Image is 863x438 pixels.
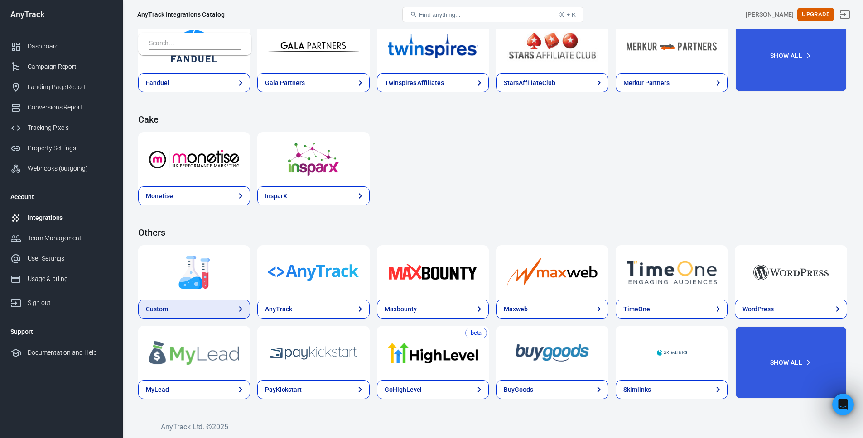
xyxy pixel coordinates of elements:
div: WordPress [742,305,774,314]
div: Team Management [28,233,112,243]
a: Monetise [138,186,250,205]
a: StarsAffiliateClub [496,73,608,92]
a: InsparX [257,132,369,186]
a: GoHighLevel [377,380,489,399]
img: TimeOne [627,256,717,289]
div: Monetise [146,191,173,201]
a: Twinspires Affiliates [377,73,489,92]
a: Merkur Partners [616,19,728,73]
input: Search... [149,38,237,50]
a: Custom [138,245,250,300]
iframe: Intercom live chat [832,394,854,415]
a: WordPress [735,245,847,300]
a: BuyGoods [496,326,608,380]
div: AnyTrack [265,305,292,314]
img: Maxweb [507,256,597,289]
div: Merkur Partners [623,78,670,88]
div: AnyTrack [3,10,119,19]
h4: Cake [138,114,847,125]
li: Support [3,321,119,343]
img: Custom [149,256,239,289]
a: TimeOne [616,245,728,300]
li: Account [3,186,119,208]
img: Maxbounty [388,256,478,289]
div: Custom [146,305,168,314]
a: Integrations [3,208,119,228]
div: MyLead [146,385,169,395]
h6: AnyTrack Ltd. © 2025 [161,421,840,433]
div: BuyGoods [504,385,533,395]
div: Usage & billing [28,274,112,284]
div: StarsAffiliateClub [504,78,555,88]
a: AnyTrack [257,300,369,319]
a: Gala Partners [257,73,369,92]
a: TimeOne [616,300,728,319]
div: Maxweb [504,305,528,314]
div: Fanduel [146,78,169,88]
div: Tracking Pixels [28,123,112,133]
div: TimeOne [623,305,650,314]
img: Monetise [149,143,239,176]
div: Sign out [28,298,112,308]
div: User Settings [28,254,112,263]
button: Show All [735,19,847,92]
a: Maxbounty [377,300,489,319]
img: StarsAffiliateClub [507,30,597,62]
a: Gala Partners [257,19,369,73]
img: Skimlinks [627,337,717,369]
button: Find anything...⌘ + K [402,7,583,22]
img: MyLead [149,337,239,369]
img: PayKickstart [268,337,358,369]
a: Custom [138,300,250,319]
a: Maxweb [496,245,608,300]
a: Maxbounty [377,245,489,300]
a: Merkur Partners [616,73,728,92]
img: Fanduel [149,30,239,62]
h4: Others [138,227,847,238]
a: Team Management [3,228,119,248]
div: Integrations [28,213,112,223]
a: Maxweb [496,300,608,319]
a: Campaign Report [3,57,119,77]
a: Skimlinks [616,326,728,380]
a: PayKickstart [257,326,369,380]
a: Dashboard [3,36,119,57]
div: PayKickstart [265,385,301,395]
a: Skimlinks [616,380,728,399]
a: Fanduel [138,73,250,92]
a: WordPress [735,300,847,319]
div: Skimlinks [623,385,651,395]
img: BuyGoods [507,337,597,369]
div: Account id: NuPi926n [746,10,794,19]
a: Tracking Pixels [3,118,119,138]
div: Documentation and Help [28,348,112,357]
button: Show All [735,326,847,399]
div: Campaign Report [28,62,112,71]
a: Sign out [3,289,119,313]
a: StarsAffiliateClub [496,19,608,73]
a: PayKickstart [257,380,369,399]
button: Upgrade [797,8,834,22]
div: GoHighLevel [385,385,422,395]
a: Conversions Report [3,97,119,118]
div: InsparX [265,191,287,201]
a: Monetise [138,132,250,186]
img: AnyTrack [268,256,358,289]
div: Conversions Report [28,103,112,112]
div: ⌘ + K [559,11,576,18]
img: Twinspires Affiliates [388,30,478,62]
a: Twinspires Affiliates [377,19,489,73]
a: User Settings [3,248,119,269]
div: Gala Partners [265,78,304,88]
a: Landing Page Report [3,77,119,97]
div: AnyTrack Integrations Catalog [137,10,225,19]
div: Webhooks (outgoing) [28,164,112,173]
img: WordPress [746,256,836,289]
img: Gala Partners [268,30,358,62]
div: Dashboard [28,42,112,51]
a: InsparX [257,186,369,205]
img: InsparX [268,143,358,176]
a: AnyTrack [257,245,369,300]
a: Webhooks (outgoing) [3,158,119,179]
div: Property Settings [28,143,112,153]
